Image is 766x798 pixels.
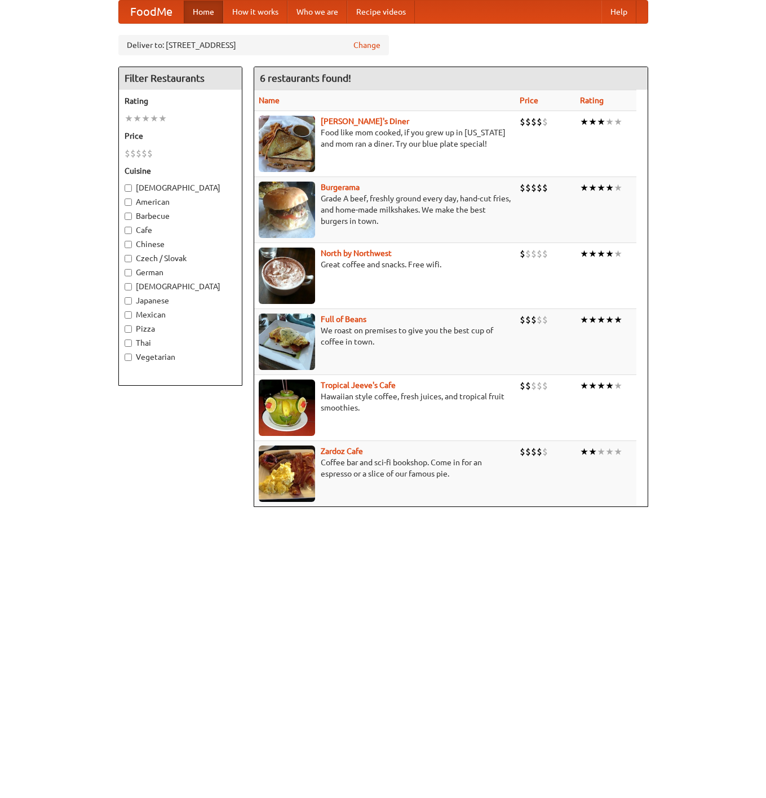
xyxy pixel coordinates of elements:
[520,380,525,392] li: $
[531,116,537,128] li: $
[259,446,315,502] img: zardoz.jpg
[580,248,588,260] li: ★
[125,297,132,305] input: Japanese
[125,184,132,192] input: [DEMOGRAPHIC_DATA]
[125,95,236,107] h5: Rating
[605,380,614,392] li: ★
[125,323,236,334] label: Pizza
[525,248,531,260] li: $
[525,314,531,326] li: $
[125,112,133,125] li: ★
[580,116,588,128] li: ★
[125,309,236,320] label: Mexican
[259,96,280,105] a: Name
[259,457,511,479] p: Coffee bar and sci-fi bookshop. Come in for an espresso or a slice of our famous pie.
[125,267,236,278] label: German
[520,182,525,194] li: $
[614,314,622,326] li: ★
[537,116,542,128] li: $
[597,182,605,194] li: ★
[580,314,588,326] li: ★
[597,248,605,260] li: ★
[184,1,223,23] a: Home
[125,224,236,236] label: Cafe
[531,446,537,458] li: $
[125,147,130,160] li: $
[125,269,132,276] input: German
[259,314,315,370] img: beans.jpg
[125,196,236,208] label: American
[321,315,366,324] a: Full of Beans
[588,446,597,458] li: ★
[531,248,537,260] li: $
[601,1,636,23] a: Help
[118,35,389,55] div: Deliver to: [STREET_ADDRESS]
[588,314,597,326] li: ★
[537,446,542,458] li: $
[588,182,597,194] li: ★
[588,248,597,260] li: ★
[537,248,542,260] li: $
[614,446,622,458] li: ★
[580,380,588,392] li: ★
[259,248,315,304] img: north.jpg
[259,391,511,413] p: Hawaiian style coffee, fresh juices, and tropical fruit smoothies.
[125,325,132,333] input: Pizza
[125,182,236,193] label: [DEMOGRAPHIC_DATA]
[125,227,132,234] input: Cafe
[223,1,287,23] a: How it works
[520,96,538,105] a: Price
[525,446,531,458] li: $
[525,380,531,392] li: $
[259,116,315,172] img: sallys.jpg
[321,381,396,390] a: Tropical Jeeve's Cafe
[605,182,614,194] li: ★
[287,1,347,23] a: Who we are
[119,67,242,90] h4: Filter Restaurants
[525,182,531,194] li: $
[125,213,132,220] input: Barbecue
[542,314,548,326] li: $
[125,210,236,222] label: Barbecue
[605,446,614,458] li: ★
[119,1,184,23] a: FoodMe
[580,96,604,105] a: Rating
[520,248,525,260] li: $
[614,182,622,194] li: ★
[259,127,511,149] p: Food like mom cooked, if you grew up in [US_STATE] and mom ran a diner. Try our blue plate special!
[520,116,525,128] li: $
[542,380,548,392] li: $
[125,337,236,349] label: Thai
[141,147,147,160] li: $
[588,380,597,392] li: ★
[125,354,132,361] input: Vegetarian
[259,325,511,347] p: We roast on premises to give you the best cup of coffee in town.
[125,311,132,319] input: Mexican
[125,283,132,290] input: [DEMOGRAPHIC_DATA]
[520,446,525,458] li: $
[525,116,531,128] li: $
[597,314,605,326] li: ★
[542,116,548,128] li: $
[125,130,236,142] h5: Price
[353,39,380,51] a: Change
[605,248,614,260] li: ★
[125,295,236,306] label: Japanese
[260,73,351,83] ng-pluralize: 6 restaurants found!
[150,112,158,125] li: ★
[259,182,315,238] img: burgerama.jpg
[531,182,537,194] li: $
[321,183,360,192] a: Burgerama
[321,447,363,456] a: Zardoz Cafe
[259,380,315,436] img: jeeves.jpg
[125,165,236,177] h5: Cuisine
[321,117,409,126] a: [PERSON_NAME]'s Diner
[125,199,132,206] input: American
[321,249,392,258] a: North by Northwest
